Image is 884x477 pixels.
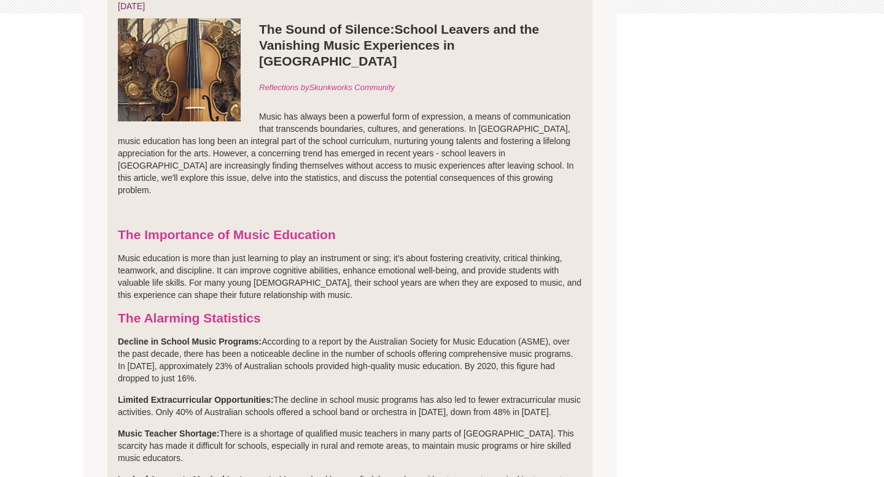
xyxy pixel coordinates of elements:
p: Music has always been a powerful form of expression, a means of communication that transcends bou... [118,110,582,196]
strong: Decline in School Music Programs: [118,337,262,346]
h3: The Importance of Music Education [118,227,582,243]
p: According to a report by the Australian Society for Music Education (ASME), over the past decade,... [118,335,582,384]
em: Reflections by [259,83,395,92]
p: Music education is more than just learning to play an instrument or sing; it's about fostering cr... [118,252,582,301]
strong: Music Teacher Shortage: [118,429,219,438]
strong: The Sound of Silence: [259,22,395,36]
p: The decline in school music programs has also led to fewer extracurricular music activities. Only... [118,394,582,418]
img: violin.png [118,18,241,121]
a: Skunkworks Community [309,83,395,92]
h3: The Alarming Statistics [118,310,582,326]
p: There is a shortage of qualified music teachers in many parts of [GEOGRAPHIC_DATA]. This scarcity... [118,427,582,464]
strong: Limited Extracurricular Opportunities: [118,395,274,405]
h3: School Leavers and the Vanishing Music Experiences in [GEOGRAPHIC_DATA] [118,21,582,69]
